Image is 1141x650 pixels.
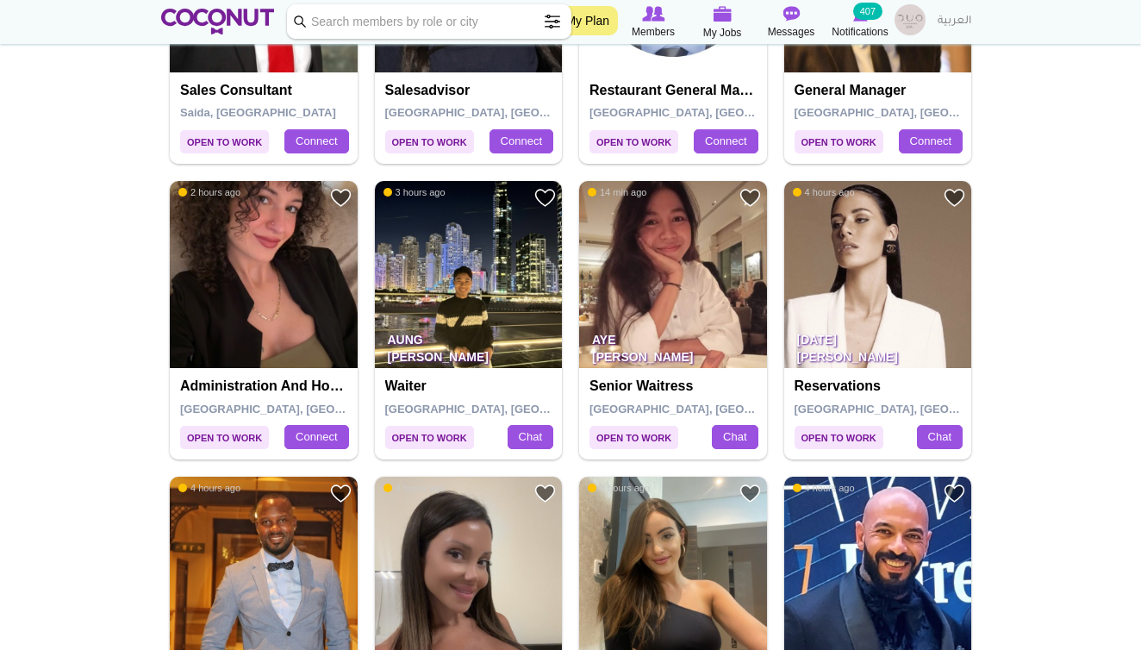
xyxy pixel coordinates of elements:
h4: Sales consultant [180,83,352,98]
span: 4 hours ago [793,482,855,494]
a: Add to Favourites [944,187,965,209]
h4: Restaurant General Manager | Hospitality Leader | Pioneering Sustainable Practices | Leadership C... [589,83,761,98]
span: [GEOGRAPHIC_DATA], [GEOGRAPHIC_DATA] [385,403,631,416]
img: Home [161,9,274,34]
span: 3 hours ago [588,482,650,494]
a: Add to Favourites [330,187,352,209]
a: Add to Favourites [534,483,556,504]
a: Chat [712,425,758,449]
span: 4 hours ago [178,482,240,494]
h4: Salesadvisor [385,83,557,98]
img: Messages [782,6,800,22]
span: Open to Work [385,130,474,153]
a: العربية [929,4,980,39]
a: Browse Members Members [619,4,688,41]
a: My Plan [557,6,618,35]
span: 14 min ago [588,186,646,198]
span: Open to Work [180,130,269,153]
span: Open to Work [180,426,269,449]
img: Notifications [853,6,868,22]
h4: General Manager [795,83,966,98]
span: Messages [768,23,815,41]
a: My Jobs My Jobs [688,4,757,41]
a: Connect [489,129,553,153]
h4: Reservations [795,378,966,394]
a: Add to Favourites [739,483,761,504]
a: Add to Favourites [534,187,556,209]
a: Connect [694,129,758,153]
h4: Administration and Hostess [180,378,352,394]
a: Messages Messages [757,4,826,41]
span: Open to Work [795,426,883,449]
span: [GEOGRAPHIC_DATA], [GEOGRAPHIC_DATA] [589,403,835,416]
span: [GEOGRAPHIC_DATA], [GEOGRAPHIC_DATA] [795,106,1040,119]
span: Open to Work [795,130,883,153]
span: Saida, [GEOGRAPHIC_DATA] [180,106,336,119]
span: Open to Work [589,130,678,153]
a: Chat [508,425,553,449]
p: Aung [PERSON_NAME] [375,320,563,368]
img: My Jobs [713,6,732,22]
a: Connect [284,425,348,449]
a: Connect [284,129,348,153]
span: 4 hours ago [383,482,446,494]
span: 3 hours ago [383,186,446,198]
a: Connect [899,129,963,153]
a: Add to Favourites [330,483,352,504]
span: [GEOGRAPHIC_DATA], [GEOGRAPHIC_DATA] [589,106,835,119]
span: Notifications [832,23,888,41]
p: [DATE][PERSON_NAME] [784,320,972,368]
p: Aye [PERSON_NAME] [579,320,767,368]
span: [GEOGRAPHIC_DATA], [GEOGRAPHIC_DATA] [180,403,426,416]
a: Chat [917,425,963,449]
span: [GEOGRAPHIC_DATA], [GEOGRAPHIC_DATA] [385,106,631,119]
small: 407 [853,3,882,20]
a: Notifications Notifications 407 [826,4,895,41]
span: Open to Work [385,426,474,449]
span: Members [632,23,675,41]
input: Search members by role or city [287,4,571,39]
a: Add to Favourites [944,483,965,504]
span: 4 hours ago [793,186,855,198]
h4: Senior Waitress [589,378,761,394]
img: Browse Members [642,6,664,22]
span: My Jobs [703,24,742,41]
h4: Waiter [385,378,557,394]
span: Open to Work [589,426,678,449]
span: 2 hours ago [178,186,240,198]
a: Add to Favourites [739,187,761,209]
span: [GEOGRAPHIC_DATA], [GEOGRAPHIC_DATA] [795,403,1040,416]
